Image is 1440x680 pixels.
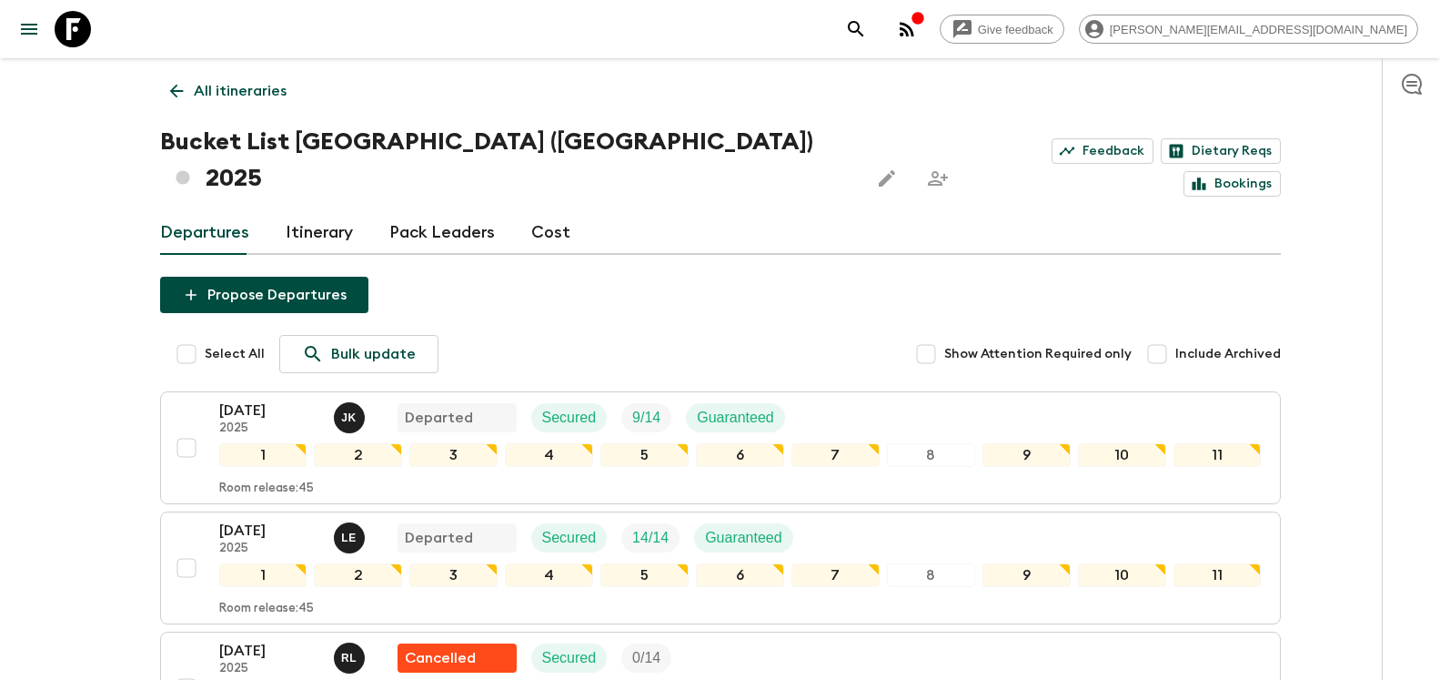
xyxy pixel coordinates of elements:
[205,345,265,363] span: Select All
[219,443,307,467] div: 1
[219,520,319,542] p: [DATE]
[219,542,319,556] p: 2025
[621,403,671,432] div: Trip Fill
[160,512,1281,624] button: [DATE]2025Leslie EdgarDepartedSecuredTrip FillGuaranteed1234567891011Room release:45
[160,391,1281,504] button: [DATE]2025Jamie KeenanDepartedSecuredTrip FillGuaranteed1234567891011Room release:45
[341,651,357,665] p: R L
[632,527,669,549] p: 14 / 14
[542,527,597,549] p: Secured
[160,73,297,109] a: All itineraries
[219,602,314,616] p: Room release: 45
[219,563,307,587] div: 1
[791,443,880,467] div: 7
[219,400,319,421] p: [DATE]
[160,211,249,255] a: Departures
[219,482,314,496] p: Room release: 45
[1183,171,1281,197] a: Bookings
[705,527,782,549] p: Guaranteed
[944,345,1132,363] span: Show Attention Required only
[1052,138,1153,164] a: Feedback
[1100,23,1417,36] span: [PERSON_NAME][EMAIL_ADDRESS][DOMAIN_NAME]
[1175,345,1281,363] span: Include Archived
[531,211,570,255] a: Cost
[405,407,473,429] p: Departed
[1078,563,1166,587] div: 10
[334,643,368,674] button: RL
[194,80,287,102] p: All itineraries
[968,23,1063,36] span: Give feedback
[838,11,874,47] button: search adventures
[1079,15,1418,44] div: [PERSON_NAME][EMAIL_ADDRESS][DOMAIN_NAME]
[1173,563,1262,587] div: 11
[219,421,319,436] p: 2025
[314,563,402,587] div: 2
[334,528,368,543] span: Leslie Edgar
[531,644,608,673] div: Secured
[11,11,47,47] button: menu
[160,277,368,313] button: Propose Departures
[314,443,402,467] div: 2
[405,647,476,669] p: Cancelled
[1161,138,1281,164] a: Dietary Reqs
[697,407,774,429] p: Guaranteed
[505,443,593,467] div: 4
[600,443,689,467] div: 5
[1078,443,1166,467] div: 10
[279,335,438,373] a: Bulk update
[286,211,353,255] a: Itinerary
[982,563,1071,587] div: 9
[920,160,956,197] span: Share this itinerary
[542,647,597,669] p: Secured
[505,563,593,587] div: 4
[531,403,608,432] div: Secured
[531,523,608,553] div: Secured
[219,640,319,662] p: [DATE]
[409,443,498,467] div: 3
[982,443,1071,467] div: 9
[405,527,473,549] p: Departed
[1173,443,1262,467] div: 11
[632,647,660,669] p: 0 / 14
[621,644,671,673] div: Trip Fill
[334,648,368,663] span: Rabata Legend Mpatamali
[869,160,905,197] button: Edit this itinerary
[160,124,854,197] h1: Bucket List [GEOGRAPHIC_DATA] ([GEOGRAPHIC_DATA]) 2025
[600,563,689,587] div: 5
[389,211,495,255] a: Pack Leaders
[334,408,368,422] span: Jamie Keenan
[940,15,1064,44] a: Give feedback
[887,563,975,587] div: 8
[696,563,784,587] div: 6
[887,443,975,467] div: 8
[398,644,517,673] div: Flash Pack cancellation
[696,443,784,467] div: 6
[621,523,680,553] div: Trip Fill
[409,563,498,587] div: 3
[219,662,319,676] p: 2025
[791,563,880,587] div: 7
[632,407,660,429] p: 9 / 14
[331,343,416,365] p: Bulk update
[542,407,597,429] p: Secured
